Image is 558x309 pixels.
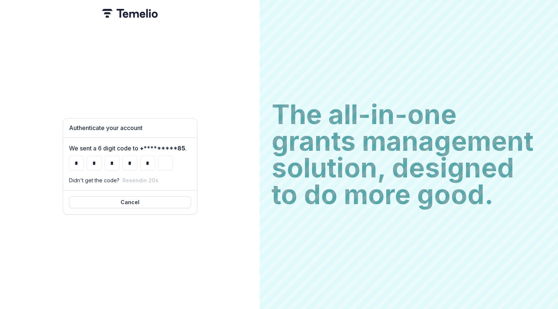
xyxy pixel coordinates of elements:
[102,9,158,18] img: Temelio
[122,177,158,183] button: Resendin 20s
[69,144,187,153] label: We sent a 6 digit code to .
[122,156,137,170] input: Please enter your pin code
[69,196,191,208] button: Cancel
[87,156,102,170] input: Please enter your pin code
[69,176,119,184] p: Didn't get the code?
[105,156,119,170] input: Please enter your pin code
[140,156,155,170] input: Please enter your pin code
[158,156,173,170] input: Please enter your pin code
[69,124,191,132] h1: Authenticate your account
[69,156,84,170] input: Please enter your pin code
